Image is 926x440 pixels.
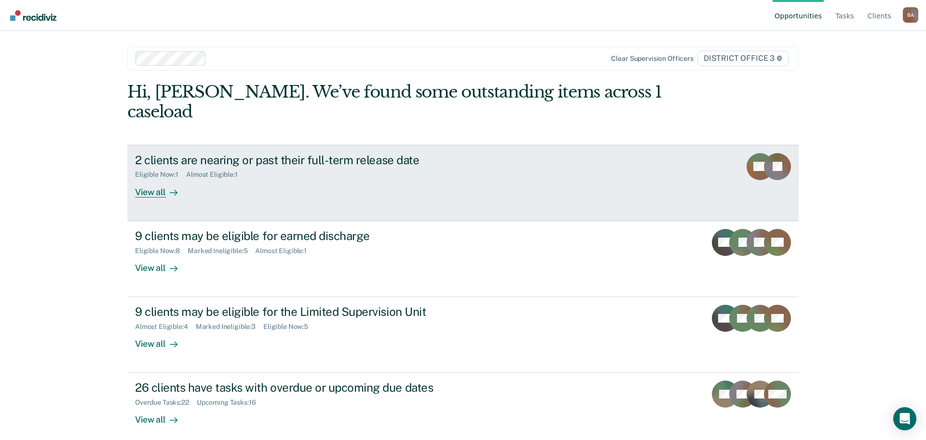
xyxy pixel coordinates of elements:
[186,170,245,179] div: Almost Eligible : 1
[196,323,263,331] div: Marked Ineligible : 3
[135,179,189,198] div: View all
[135,170,186,179] div: Eligible Now : 1
[127,297,799,373] a: 9 clients may be eligible for the Limited Supervision UnitAlmost Eligible:4Marked Ineligible:3Eli...
[10,10,56,21] img: Recidiviz
[135,398,197,407] div: Overdue Tasks : 22
[135,229,474,243] div: 9 clients may be eligible for earned discharge
[893,407,916,430] div: Open Intercom Messenger
[903,7,918,23] div: B A
[135,331,189,350] div: View all
[263,323,316,331] div: Eligible Now : 5
[135,255,189,273] div: View all
[127,82,665,122] div: Hi, [PERSON_NAME]. We’ve found some outstanding items across 1 caseload
[188,247,255,255] div: Marked Ineligible : 5
[135,247,188,255] div: Eligible Now : 8
[255,247,314,255] div: Almost Eligible : 1
[903,7,918,23] button: Profile dropdown button
[127,145,799,221] a: 2 clients are nearing or past their full-term release dateEligible Now:1Almost Eligible:1View all
[135,381,474,395] div: 26 clients have tasks with overdue or upcoming due dates
[197,398,264,407] div: Upcoming Tasks : 16
[135,407,189,426] div: View all
[611,55,693,63] div: Clear supervision officers
[135,305,474,319] div: 9 clients may be eligible for the Limited Supervision Unit
[135,323,196,331] div: Almost Eligible : 4
[135,153,474,167] div: 2 clients are nearing or past their full-term release date
[127,221,799,297] a: 9 clients may be eligible for earned dischargeEligible Now:8Marked Ineligible:5Almost Eligible:1V...
[697,51,789,66] span: DISTRICT OFFICE 3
